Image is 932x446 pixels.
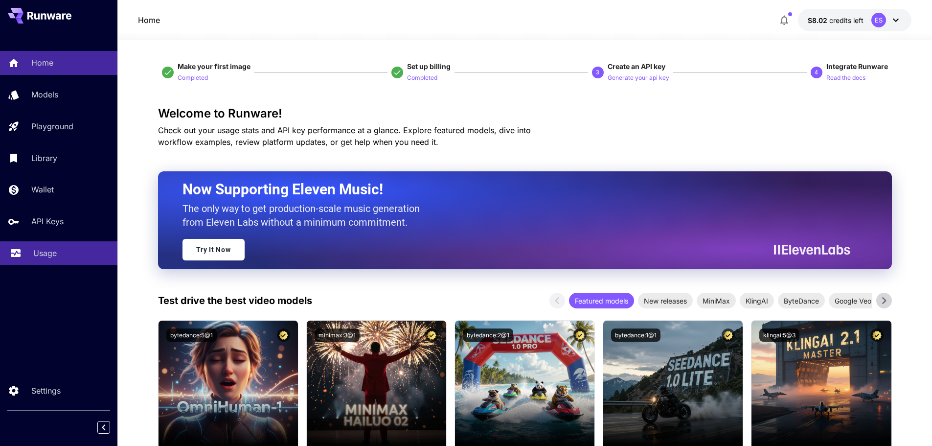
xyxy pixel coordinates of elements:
p: Completed [178,73,208,83]
span: Featured models [569,296,634,306]
button: klingai:5@3 [759,329,799,342]
p: 4 [815,68,818,77]
p: Completed [407,73,437,83]
span: Check out your usage stats and API key performance at a glance. Explore featured models, dive int... [158,125,531,147]
button: minimax:3@1 [315,329,360,342]
div: KlingAI [740,293,774,308]
p: Generate your api key [608,73,669,83]
span: Integrate Runware [826,62,888,70]
button: Completed [407,71,437,83]
img: alt [751,321,891,446]
button: Certified Model – Vetted for best performance and includes a commercial license. [722,329,735,342]
p: The only way to get production-scale music generation from Eleven Labs without a minimum commitment. [182,202,427,229]
button: Read the docs [826,71,865,83]
span: Create an API key [608,62,665,70]
button: bytedance:2@1 [463,329,513,342]
span: KlingAI [740,296,774,306]
span: MiniMax [697,296,736,306]
div: Collapse sidebar [105,419,117,436]
span: ByteDance [778,296,825,306]
p: Wallet [31,184,54,195]
p: Library [31,152,57,164]
button: Certified Model – Vetted for best performance and includes a commercial license. [277,329,290,342]
p: Usage [33,247,57,259]
img: alt [603,321,743,446]
p: Test drive the best video models [158,293,312,308]
a: Try It Now [182,239,245,260]
p: Models [31,89,58,100]
button: Certified Model – Vetted for best performance and includes a commercial license. [870,329,884,342]
h3: Welcome to Runware! [158,107,892,120]
button: Completed [178,71,208,83]
span: $8.02 [808,16,829,24]
div: MiniMax [697,293,736,308]
span: New releases [638,296,693,306]
button: Certified Model – Vetted for best performance and includes a commercial license. [573,329,587,342]
div: Featured models [569,293,634,308]
p: Settings [31,385,61,397]
span: Google Veo [829,296,877,306]
span: Make your first image [178,62,250,70]
img: alt [159,321,298,446]
img: alt [455,321,594,446]
div: ES [871,13,886,27]
p: API Keys [31,215,64,227]
h2: Now Supporting Eleven Music! [182,180,843,199]
button: Generate your api key [608,71,669,83]
div: ByteDance [778,293,825,308]
p: Playground [31,120,73,132]
p: 3 [596,68,599,77]
p: Read the docs [826,73,865,83]
p: Home [31,57,53,69]
button: bytedance:1@1 [611,329,660,342]
div: $8.0239 [808,15,864,25]
nav: breadcrumb [138,14,160,26]
span: credits left [829,16,864,24]
button: Collapse sidebar [97,421,110,434]
button: $8.0239ES [798,9,911,31]
a: Home [138,14,160,26]
div: New releases [638,293,693,308]
div: Google Veo [829,293,877,308]
button: bytedance:5@1 [166,329,217,342]
span: Set up billing [407,62,451,70]
button: Certified Model – Vetted for best performance and includes a commercial license. [425,329,438,342]
img: alt [307,321,446,446]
